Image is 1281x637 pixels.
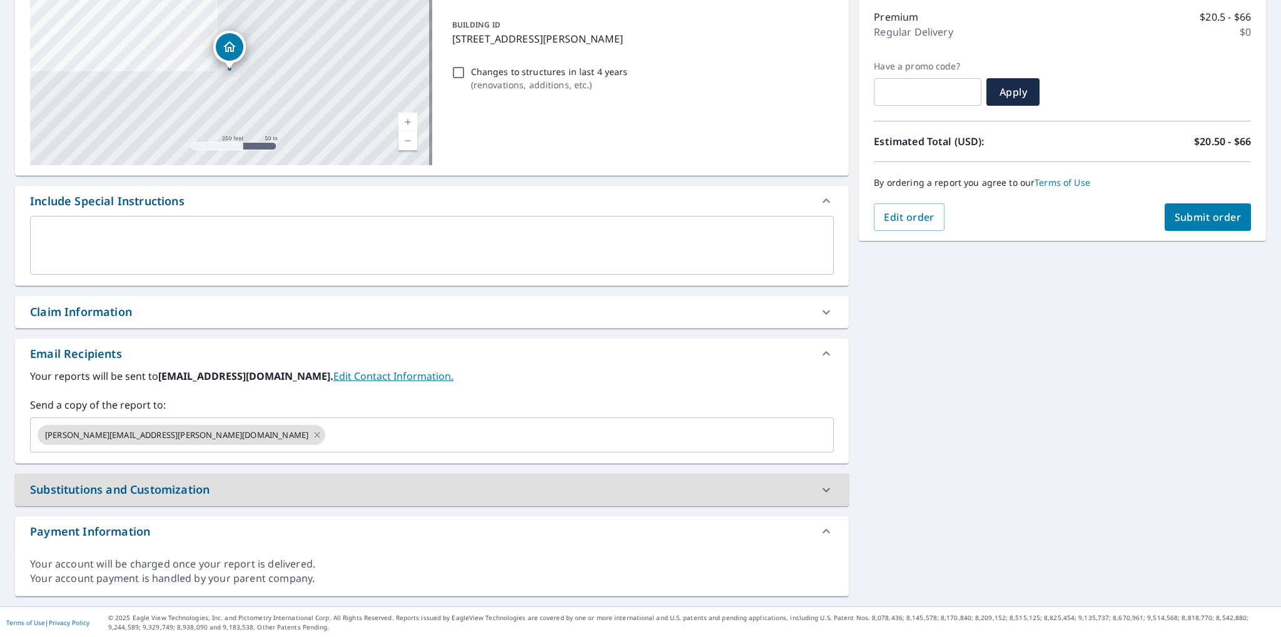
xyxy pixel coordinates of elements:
div: Email Recipients [30,345,122,362]
div: Your account will be charged once your report is delivered. [30,557,834,571]
div: Dropped pin, building 1, Residential property, 1090 Saint Jean St Florissant, MO 63031 [213,31,246,69]
div: Claim Information [15,296,849,328]
p: $20.5 - $66 [1200,9,1251,24]
span: Apply [996,85,1030,99]
p: $0 [1240,24,1251,39]
a: Current Level 17, Zoom In [398,113,417,131]
a: Current Level 17, Zoom Out [398,131,417,150]
a: Terms of Use [6,618,45,627]
div: Include Special Instructions [15,186,849,216]
div: Payment Information [30,523,150,540]
label: Have a promo code? [874,61,981,72]
div: Substitutions and Customization [30,481,210,498]
div: Substitutions and Customization [15,474,849,506]
a: Terms of Use [1035,176,1090,188]
a: EditContactInfo [333,369,453,383]
a: Privacy Policy [49,618,89,627]
div: Payment Information [15,516,849,546]
p: BUILDING ID [452,19,500,30]
p: Premium [874,9,918,24]
p: © 2025 Eagle View Technologies, Inc. and Pictometry International Corp. All Rights Reserved. Repo... [108,613,1275,632]
span: Edit order [884,210,934,224]
div: Include Special Instructions [30,193,185,210]
button: Apply [986,78,1040,106]
p: | [6,619,89,626]
p: By ordering a report you agree to our [874,177,1251,188]
b: [EMAIL_ADDRESS][DOMAIN_NAME]. [158,369,333,383]
p: Estimated Total (USD): [874,134,1062,149]
div: [PERSON_NAME][EMAIL_ADDRESS][PERSON_NAME][DOMAIN_NAME] [38,425,325,445]
label: Your reports will be sent to [30,369,834,384]
p: Changes to structures in last 4 years [471,65,628,78]
label: Send a copy of the report to: [30,397,834,412]
p: Regular Delivery [874,24,953,39]
p: [STREET_ADDRESS][PERSON_NAME] [452,31,829,46]
div: Email Recipients [15,339,849,369]
span: Submit order [1175,210,1242,224]
div: Claim Information [30,303,132,320]
div: Your account payment is handled by your parent company. [30,571,834,586]
button: Edit order [874,203,944,231]
span: [PERSON_NAME][EMAIL_ADDRESS][PERSON_NAME][DOMAIN_NAME] [38,429,316,441]
button: Submit order [1165,203,1252,231]
p: ( renovations, additions, etc. ) [471,78,628,91]
p: $20.50 - $66 [1194,134,1251,149]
